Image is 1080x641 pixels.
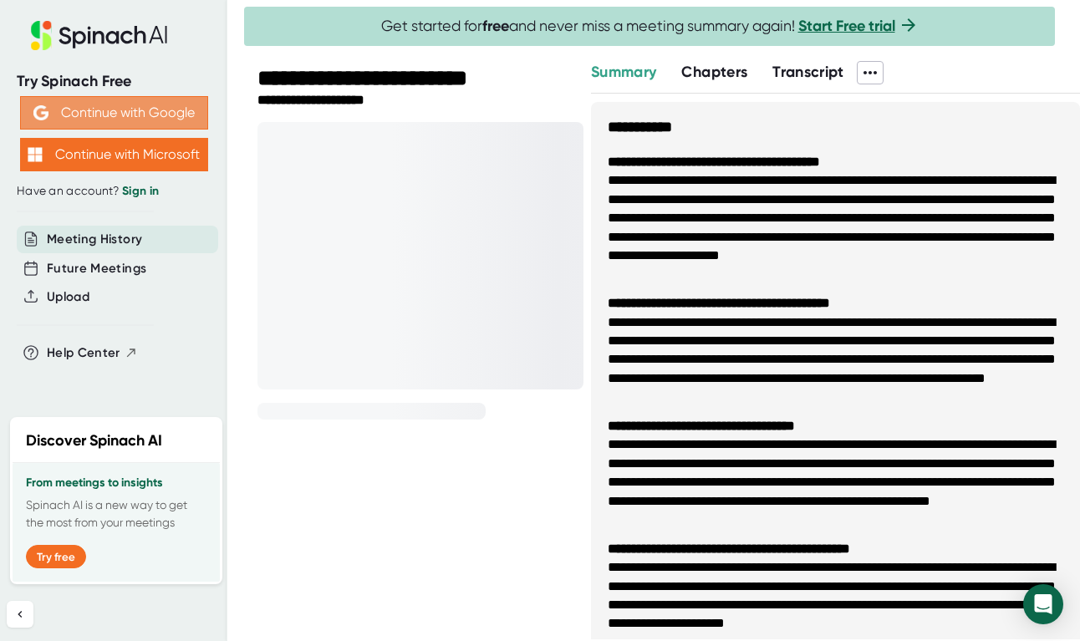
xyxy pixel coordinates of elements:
[47,259,146,278] button: Future Meetings
[47,343,120,363] span: Help Center
[20,96,208,130] button: Continue with Google
[17,184,211,199] div: Have an account?
[772,63,844,81] span: Transcript
[33,105,48,120] img: Aehbyd4JwY73AAAAAElFTkSuQmCC
[26,430,162,452] h2: Discover Spinach AI
[1023,584,1063,624] div: Open Intercom Messenger
[26,476,206,490] h3: From meetings to insights
[772,61,844,84] button: Transcript
[20,138,208,171] button: Continue with Microsoft
[591,63,656,81] span: Summary
[26,496,206,532] p: Spinach AI is a new way to get the most from your meetings
[122,184,159,198] a: Sign in
[26,545,86,568] button: Try free
[482,17,509,35] b: free
[47,287,89,307] button: Upload
[681,61,747,84] button: Chapters
[798,17,895,35] a: Start Free trial
[47,343,138,363] button: Help Center
[47,230,142,249] button: Meeting History
[591,61,656,84] button: Summary
[17,72,211,91] div: Try Spinach Free
[7,601,33,628] button: Collapse sidebar
[681,63,747,81] span: Chapters
[381,17,919,36] span: Get started for and never miss a meeting summary again!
